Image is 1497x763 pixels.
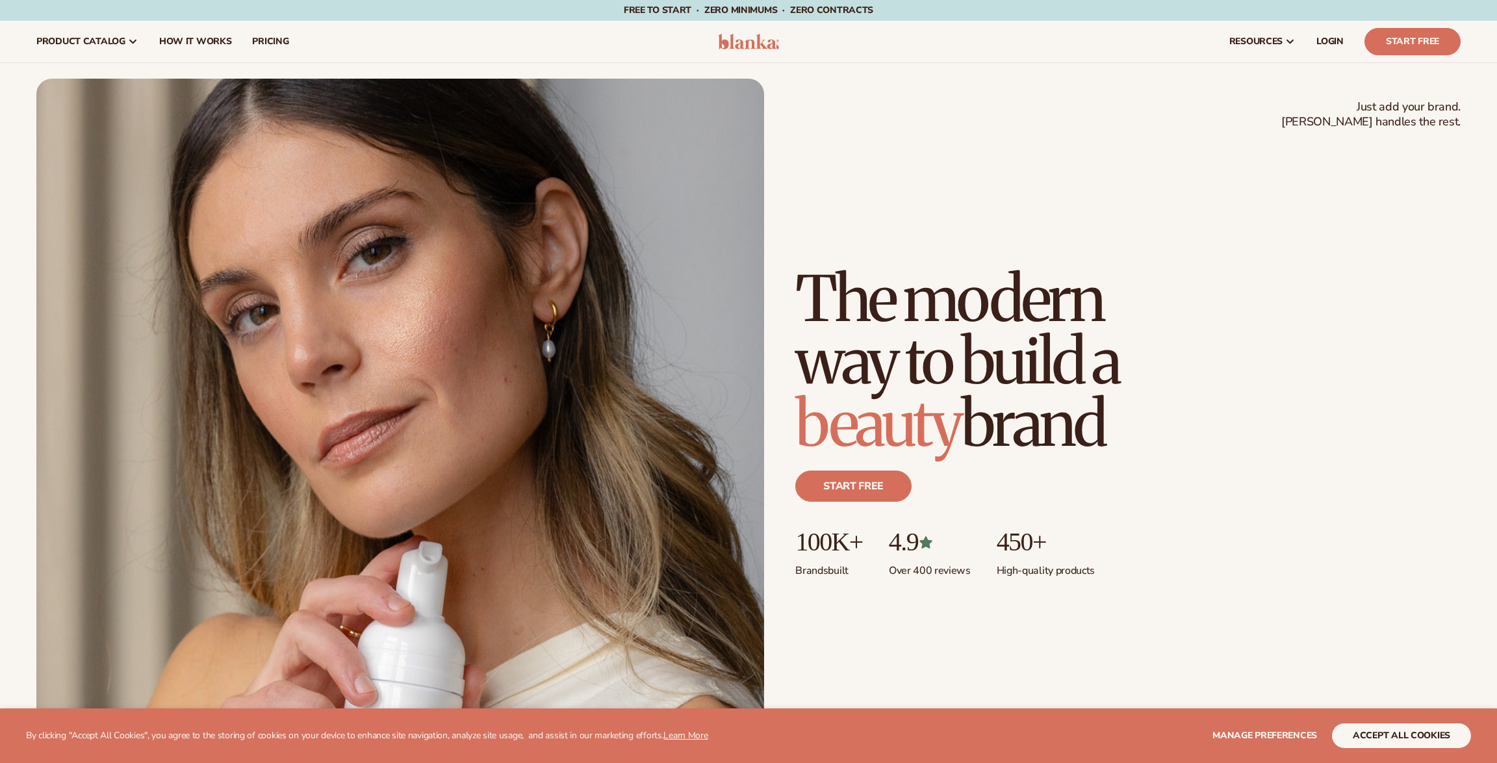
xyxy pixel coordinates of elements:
[26,21,149,62] a: product catalog
[26,731,708,742] p: By clicking "Accept All Cookies", you agree to the storing of cookies on your device to enhance s...
[252,36,288,47] span: pricing
[36,36,125,47] span: product catalog
[1212,729,1317,742] span: Manage preferences
[159,36,232,47] span: How It Works
[1316,36,1344,47] span: LOGIN
[795,556,862,578] p: Brands built
[1212,723,1317,748] button: Manage preferences
[624,4,873,16] span: Free to start · ZERO minimums · ZERO contracts
[1229,36,1283,47] span: resources
[889,556,971,578] p: Over 400 reviews
[1219,21,1306,62] a: resources
[889,528,971,556] p: 4.9
[795,528,862,556] p: 100K+
[663,729,708,742] a: Learn More
[149,21,242,62] a: How It Works
[718,34,780,49] img: logo
[997,556,1095,578] p: High-quality products
[795,471,912,502] a: Start free
[1306,21,1354,62] a: LOGIN
[1332,723,1471,748] button: accept all cookies
[1364,28,1461,55] a: Start Free
[1281,99,1461,130] span: Just add your brand. [PERSON_NAME] handles the rest.
[242,21,299,62] a: pricing
[795,385,960,463] span: beauty
[795,268,1211,455] h1: The modern way to build a brand
[997,528,1095,556] p: 450+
